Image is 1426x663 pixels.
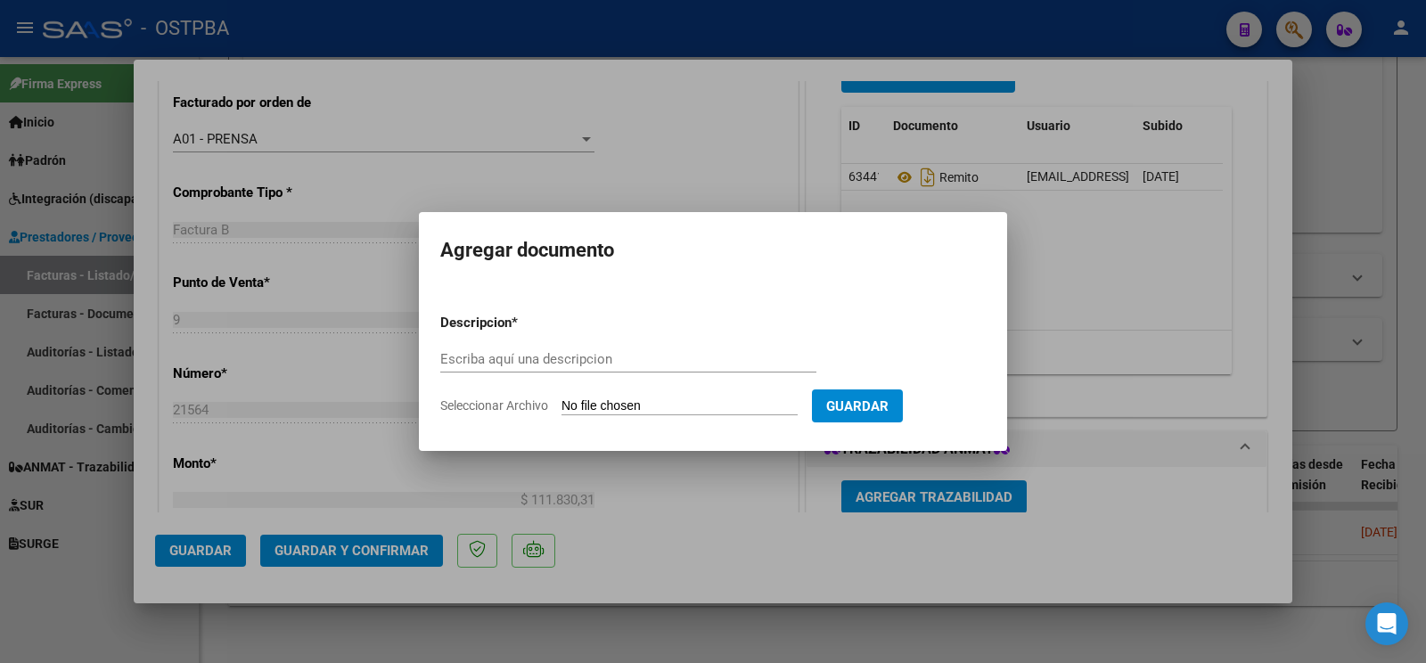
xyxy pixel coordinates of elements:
span: Guardar [826,398,889,414]
div: Open Intercom Messenger [1365,602,1408,645]
button: Guardar [812,389,903,422]
span: Seleccionar Archivo [440,398,548,413]
p: Descripcion [440,313,604,333]
h2: Agregar documento [440,233,986,267]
